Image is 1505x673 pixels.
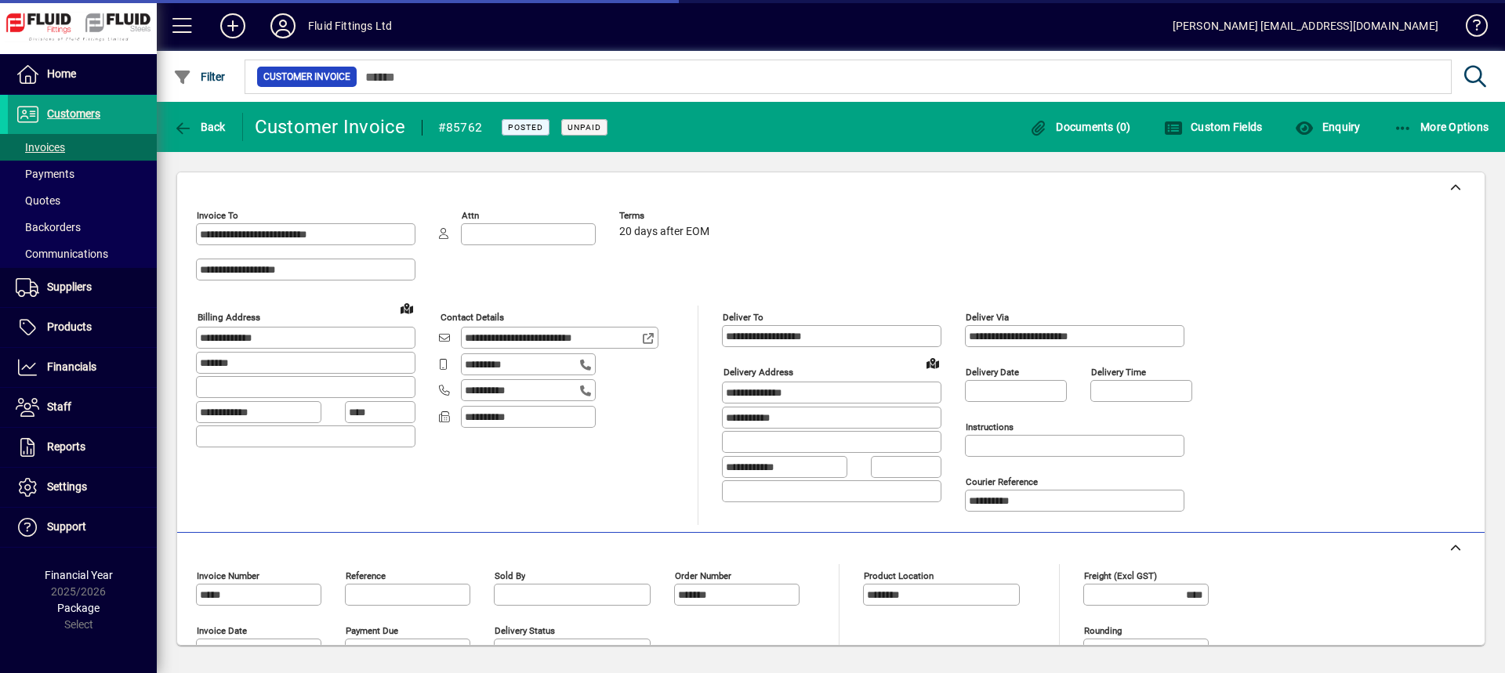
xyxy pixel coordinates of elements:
span: Suppliers [47,280,92,293]
button: Enquiry [1291,113,1364,141]
mat-label: Freight (excl GST) [1084,570,1157,581]
mat-label: Courier Reference [966,476,1038,487]
span: Documents (0) [1029,121,1131,133]
mat-label: Attn [462,210,479,221]
div: Fluid Fittings Ltd [308,13,392,38]
span: Backorders [16,221,81,233]
a: Home [8,55,157,94]
span: Financial Year [45,569,113,581]
mat-label: Delivery date [966,367,1019,378]
span: Staff [47,400,71,413]
a: Communications [8,241,157,267]
span: Reports [47,440,85,453]
mat-label: Delivery time [1091,367,1146,378]
mat-label: Deliver To [723,312,763,323]
a: Financials [8,348,157,387]
mat-label: Delivery status [495,625,555,636]
span: More Options [1394,121,1489,133]
span: Payments [16,168,74,180]
span: 20 days after EOM [619,226,709,238]
span: Unpaid [568,122,601,132]
a: Backorders [8,214,157,241]
mat-label: Rounding [1084,625,1122,636]
span: Package [57,602,100,614]
a: Staff [8,388,157,427]
a: Support [8,508,157,547]
div: [PERSON_NAME] [EMAIL_ADDRESS][DOMAIN_NAME] [1173,13,1438,38]
span: Home [47,67,76,80]
span: Communications [16,248,108,260]
button: Profile [258,12,308,40]
span: Settings [47,480,87,493]
span: Terms [619,211,713,221]
span: Filter [173,71,226,83]
mat-label: Invoice date [197,625,247,636]
a: Settings [8,468,157,507]
button: Add [208,12,258,40]
a: Payments [8,161,157,187]
mat-label: Reference [346,570,386,581]
a: View on map [394,295,419,320]
span: Quotes [16,194,60,207]
span: Posted [508,122,543,132]
a: Knowledge Base [1454,3,1485,54]
a: Products [8,308,157,347]
span: Enquiry [1295,121,1360,133]
mat-label: Product location [864,570,934,581]
span: Invoices [16,141,65,154]
mat-label: Payment due [346,625,398,636]
mat-label: Invoice number [197,570,259,581]
a: Invoices [8,134,157,161]
span: Financials [47,360,96,373]
a: View on map [920,350,945,375]
div: #85762 [438,115,483,140]
span: Customers [47,107,100,120]
mat-label: Instructions [966,422,1014,432]
a: Quotes [8,187,157,214]
div: Customer Invoice [255,114,406,139]
a: Reports [8,428,157,467]
button: Custom Fields [1160,113,1267,141]
mat-label: Deliver via [966,312,1009,323]
span: Products [47,320,92,333]
button: Filter [169,63,230,91]
span: Custom Fields [1164,121,1263,133]
span: Customer Invoice [263,69,350,85]
a: Suppliers [8,268,157,307]
button: Back [169,113,230,141]
button: Documents (0) [1025,113,1135,141]
span: Support [47,520,86,533]
span: Back [173,121,226,133]
mat-label: Sold by [495,570,525,581]
mat-label: Invoice To [197,210,238,221]
app-page-header-button: Back [157,113,243,141]
button: More Options [1390,113,1493,141]
mat-label: Order number [675,570,731,581]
